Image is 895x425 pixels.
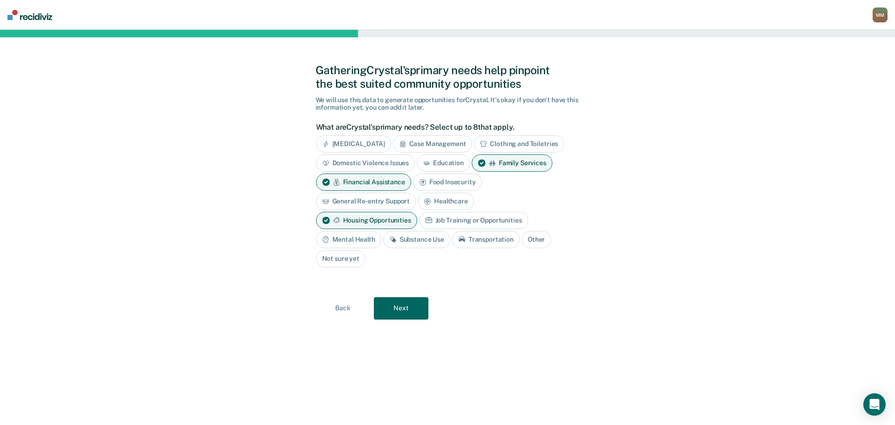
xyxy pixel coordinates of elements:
img: Recidiviz [7,10,52,20]
div: Mental Health [316,231,381,248]
div: M M [873,7,888,22]
div: [MEDICAL_DATA] [316,135,391,153]
div: Transportation [452,231,520,248]
div: Education [417,154,470,172]
button: Back [316,297,370,320]
div: Healthcare [418,193,474,210]
div: Food Insecurity [413,174,482,191]
div: Not sure yet [316,250,365,267]
button: MM [873,7,888,22]
div: Housing Opportunities [316,212,417,229]
div: Financial Assistance [316,174,411,191]
div: Gathering Crystal's primary needs help pinpoint the best suited community opportunities [316,63,580,91]
button: Next [374,297,428,320]
div: Clothing and Toiletries [474,135,564,153]
div: General Re-entry Support [316,193,416,210]
div: Substance Use [383,231,450,248]
label: What are Crystal's primary needs? Select up to 8 that apply. [316,123,575,132]
div: Open Intercom Messenger [863,393,886,416]
div: Case Management [393,135,472,153]
div: We will use this data to generate opportunities for Crystal . It's okay if you don't have this in... [316,96,580,112]
div: Job Training or Opportunities [419,212,528,229]
div: Family Services [472,154,552,172]
div: Other [522,231,551,248]
div: Domestic Violence Issues [316,154,415,172]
